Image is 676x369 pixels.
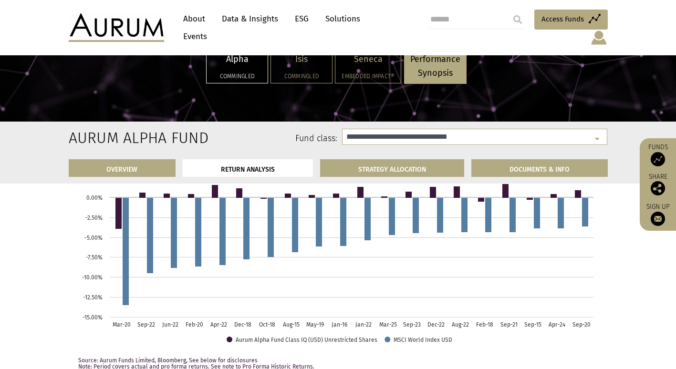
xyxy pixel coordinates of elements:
text: Aug-22 [452,321,469,328]
p: Alpha [213,52,261,66]
text: Mar-25 [379,321,396,328]
text: Dec-18 [234,321,251,328]
text: -7.50% [86,254,103,261]
label: Fund class: [161,133,338,145]
img: Aurum [69,13,164,42]
input: Submit [508,10,527,29]
p: Seneca [342,52,395,66]
text: Feb-18 [476,321,493,328]
h5: Commingled [213,73,261,79]
span: Access Funds [541,13,584,25]
div: Share [645,174,671,195]
text: May-19 [306,321,324,328]
text: Jun-22 [162,321,178,328]
text: Aurum Alpha Fund Class IQ (USD) Unrestricted Shares [236,337,377,343]
h5: Embedded Impact® [342,73,395,79]
text: Oct-18 [259,321,275,328]
text: Apr-22 [210,321,227,328]
text: Mar-20 [113,321,131,328]
a: Access Funds [534,10,608,30]
text: Sep-21 [500,321,517,328]
a: STRATEGY ALLOCATION [320,159,464,177]
text: Apr-24 [549,321,566,328]
text: -12.50% [83,294,103,301]
text: -2.50% [85,215,103,221]
text: Dec-22 [427,321,445,328]
text: Sep-15 [524,321,541,328]
img: Sign up to our newsletter [651,212,665,226]
p: Isis [277,52,326,66]
text: Aug-15 [282,321,299,328]
a: DOCUMENTS & INFO [471,159,608,177]
h2: Aurum Alpha Fund [69,129,146,147]
text: -5.00% [84,235,103,241]
a: ESG [290,10,313,28]
text: Feb-20 [185,321,203,328]
a: About [178,10,210,28]
a: Data & Insights [217,10,283,28]
a: Solutions [321,10,365,28]
a: Events [178,28,207,45]
img: Share this post [651,181,665,195]
text: Sep-23 [403,321,421,328]
text: -15.00% [83,314,103,321]
text: Jan-16 [332,321,347,328]
text: -10.00% [82,274,103,281]
img: Access Funds [651,152,665,166]
text: Sep-22 [137,321,155,328]
text: Sep-20 [572,321,590,328]
a: Funds [645,143,671,166]
p: Performance Synopsis [410,52,460,80]
text: Jan-22 [355,321,372,328]
h5: Commingled [277,73,326,79]
text: MSCI World Index USD [394,337,452,343]
a: Sign up [645,203,671,226]
img: account-icon.svg [590,30,608,46]
a: OVERVIEW [69,159,176,177]
text: 0.00% [86,195,103,201]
